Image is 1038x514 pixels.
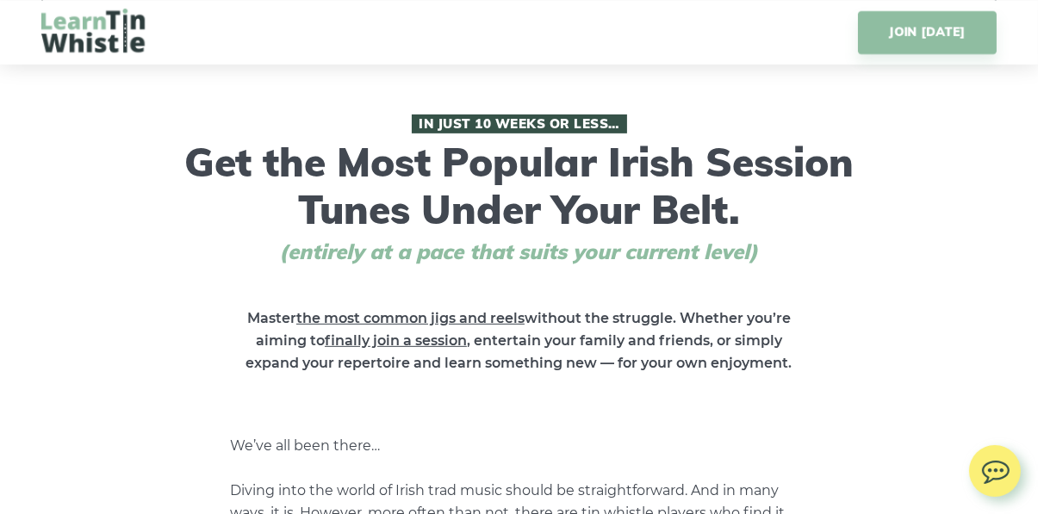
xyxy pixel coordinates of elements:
[412,115,627,133] span: In Just 10 Weeks or Less…
[179,115,860,264] h1: Get the Most Popular Irish Session Tunes Under Your Belt.
[296,310,525,326] span: the most common jigs and reels
[41,9,145,53] img: LearnTinWhistle.com
[858,11,997,54] a: JOIN [DATE]
[246,310,792,371] strong: Master without the struggle. Whether you’re aiming to , entertain your family and friends, or sim...
[969,445,1021,489] img: chat.svg
[248,239,791,264] span: (entirely at a pace that suits your current level)
[325,332,467,349] span: finally join a session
